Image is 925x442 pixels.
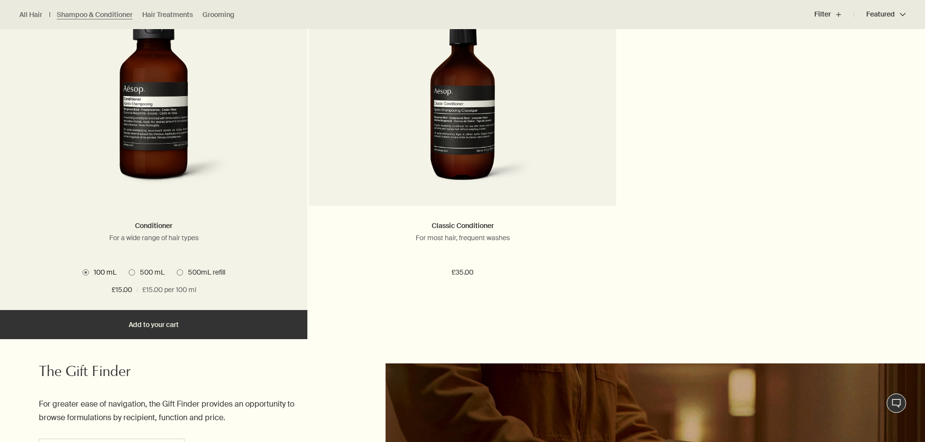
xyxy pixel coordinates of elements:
[202,10,235,19] a: Grooming
[323,233,602,242] p: For most hair, frequent washes
[814,3,854,26] button: Filter
[135,268,165,277] span: 500 mL
[887,393,906,413] button: Live Assistance
[57,10,133,19] a: Shampoo & Conditioner
[309,12,616,206] a: Classic Conditioner with pump
[136,284,138,296] span: /
[39,397,308,424] p: For greater ease of navigation, the Gift Finder provides an opportunity to browse formulations by...
[183,268,225,277] span: 500mL refill
[89,268,117,277] span: 100 mL
[135,221,172,230] a: Conditioner
[390,12,535,191] img: Classic Conditioner with pump
[142,284,196,296] span: £15.00 per 100 ml
[142,10,193,19] a: Hair Treatments
[854,3,906,26] button: Featured
[19,10,42,19] a: All Hair
[76,12,232,191] img: Conditioner in a small dark-brown bottle with a black flip-cap.
[112,284,132,296] span: £15.00
[15,233,293,242] p: For a wide range of hair types
[432,221,494,230] a: Classic Conditioner
[452,267,473,278] span: £35.00
[39,363,308,383] h2: The Gift Finder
